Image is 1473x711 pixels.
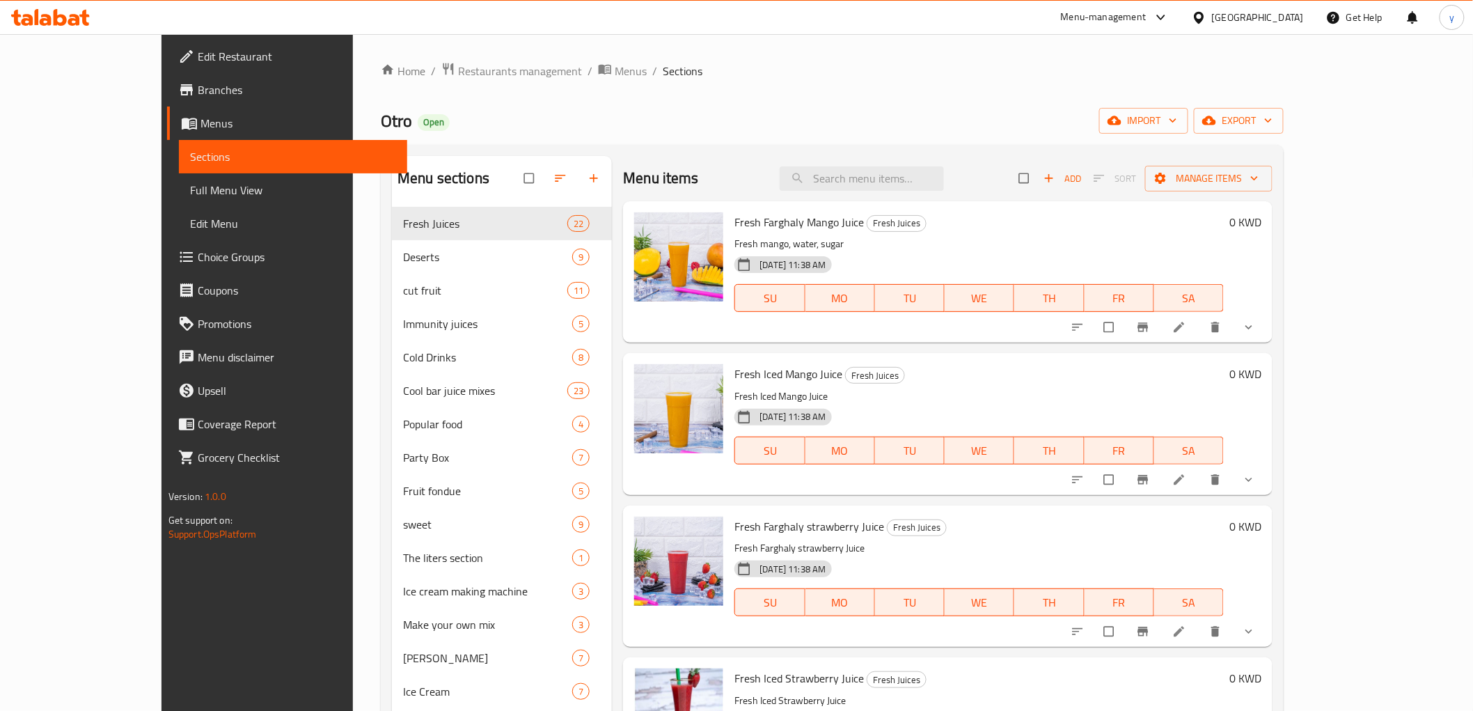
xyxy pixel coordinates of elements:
[1014,437,1084,464] button: TH
[167,40,407,73] a: Edit Restaurant
[167,407,407,441] a: Coverage Report
[811,593,869,613] span: MO
[403,650,572,666] div: Baskin Robbins
[403,549,572,566] span: The liters section
[734,284,805,312] button: SU
[392,541,612,575] div: The liters section1
[588,63,592,79] li: /
[663,63,702,79] span: Sections
[572,349,590,366] div: items
[1242,473,1256,487] svg: Show Choices
[950,288,1009,308] span: WE
[198,48,396,65] span: Edit Restaurant
[945,284,1014,312] button: WE
[167,341,407,374] a: Menu disclaimer
[403,349,572,366] span: Cold Drinks
[888,519,946,536] span: Fresh Juices
[734,540,1224,557] p: Fresh Farghaly strawberry Juice
[573,251,589,264] span: 9
[634,364,723,453] img: Fresh Iced Mango Juice
[1200,616,1234,647] button: delete
[168,525,257,543] a: Support.OpsPlatform
[458,63,582,79] span: Restaurants management
[1234,616,1267,647] button: show more
[1085,437,1154,464] button: FR
[568,217,589,231] span: 22
[568,284,589,297] span: 11
[867,215,926,231] span: Fresh Juices
[1062,616,1096,647] button: sort-choices
[403,516,572,533] div: sweet
[205,487,226,506] span: 1.0.0
[403,215,567,232] span: Fresh Juices
[615,63,647,79] span: Menus
[734,437,805,464] button: SU
[734,364,842,384] span: Fresh Iced Mango Juice
[403,315,572,332] span: Immunity juices
[567,282,590,299] div: items
[403,650,572,666] span: [PERSON_NAME]
[734,212,864,233] span: Fresh Farghaly Mango Juice
[734,692,1224,710] p: Fresh Iced Strawberry Juice
[403,483,572,499] span: Fruit fondue
[950,441,1009,461] span: WE
[167,107,407,140] a: Menus
[1014,284,1084,312] button: TH
[403,583,572,600] span: Ice cream making machine
[578,163,612,194] button: Add section
[403,282,567,299] div: cut fruit
[652,63,657,79] li: /
[403,616,572,633] span: Make your own mix
[887,519,947,536] div: Fresh Juices
[167,274,407,307] a: Coupons
[1040,168,1085,189] span: Add item
[1020,593,1078,613] span: TH
[805,284,875,312] button: MO
[392,508,612,541] div: sweet9
[741,441,799,461] span: SU
[167,441,407,474] a: Grocery Checklist
[1234,312,1267,343] button: show more
[1011,165,1040,192] span: Select section
[845,367,905,384] div: Fresh Juices
[168,511,233,529] span: Get support on:
[572,616,590,633] div: items
[572,449,590,466] div: items
[811,441,869,461] span: MO
[392,274,612,307] div: cut fruit11
[198,449,396,466] span: Grocery Checklist
[198,349,396,366] span: Menu disclaimer
[572,650,590,666] div: items
[190,148,396,165] span: Sections
[392,207,612,240] div: Fresh Juices22
[573,418,589,431] span: 4
[1090,593,1149,613] span: FR
[573,585,589,598] span: 3
[754,563,831,576] span: [DATE] 11:38 AM
[573,451,589,464] span: 7
[567,215,590,232] div: items
[1205,112,1273,130] span: export
[179,173,407,207] a: Full Menu View
[200,115,396,132] span: Menus
[403,416,572,432] div: Popular food
[1172,625,1189,639] a: Edit menu item
[1234,464,1267,495] button: show more
[1020,441,1078,461] span: TH
[1449,10,1454,25] span: y
[634,517,723,606] img: Fresh Farghaly strawberry Juice
[418,116,450,128] span: Open
[198,249,396,265] span: Choice Groups
[403,249,572,265] span: Deserts
[392,307,612,341] div: Immunity juices5
[1096,467,1125,493] span: Select to update
[392,441,612,474] div: Party Box7
[167,374,407,407] a: Upsell
[168,487,203,506] span: Version:
[1194,108,1284,134] button: export
[805,588,875,616] button: MO
[734,668,864,689] span: Fresh Iced Strawberry Juice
